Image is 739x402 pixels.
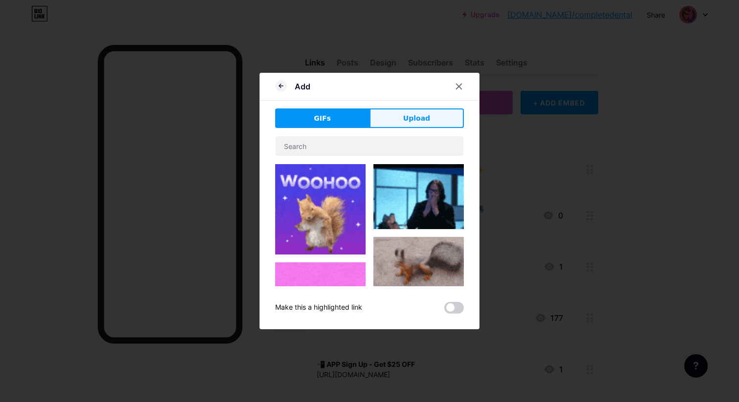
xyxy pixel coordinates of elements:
button: Upload [369,108,464,128]
img: Gihpy [373,164,464,229]
div: Add [295,81,310,92]
button: GIFs [275,108,369,128]
input: Search [276,136,463,156]
div: Make this a highlighted link [275,302,362,314]
img: Gihpy [275,262,366,351]
span: GIFs [314,113,331,124]
img: Gihpy [373,237,464,313]
span: Upload [403,113,430,124]
img: Gihpy [275,164,366,254]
